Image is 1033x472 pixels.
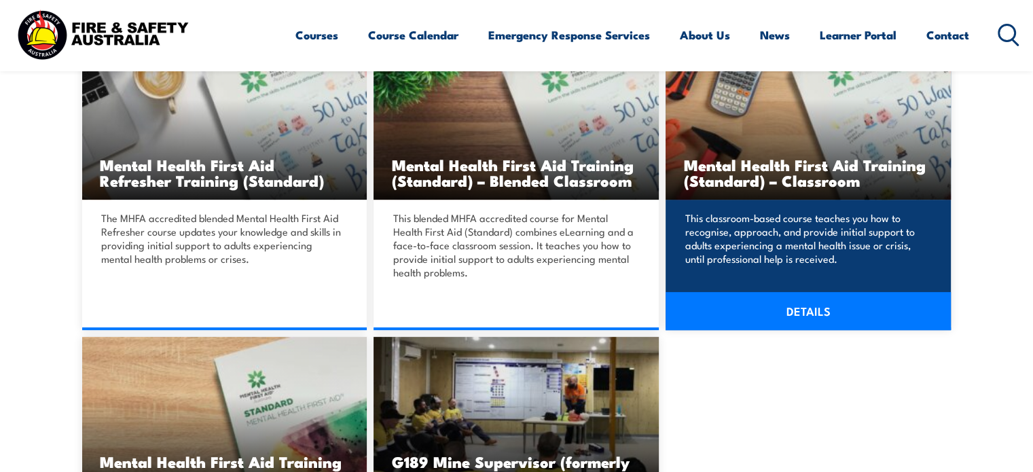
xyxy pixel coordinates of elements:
[393,211,636,279] p: This blended MHFA accredited course for Mental Health First Aid (Standard) combines eLearning and...
[683,157,933,188] h3: Mental Health First Aid Training (Standard) – Classroom
[368,17,458,53] a: Course Calendar
[100,157,350,188] h3: Mental Health First Aid Refresher Training (Standard)
[82,40,367,200] a: Mental Health First Aid Refresher Training (Standard)
[374,40,659,200] img: Mental Health First Aid Training (Standard) – Blended Classroom
[391,157,641,188] h3: Mental Health First Aid Training (Standard) – Blended Classroom
[685,211,928,266] p: This classroom-based course teaches you how to recognise, approach, and provide initial support t...
[295,17,338,53] a: Courses
[488,17,650,53] a: Emergency Response Services
[760,17,790,53] a: News
[666,292,951,330] a: DETAILS
[926,17,969,53] a: Contact
[820,17,896,53] a: Learner Portal
[101,211,344,266] p: The MHFA accredited blended Mental Health First Aid Refresher course updates your knowledge and s...
[666,40,951,200] img: Mental Health First Aid Training (Standard) – Classroom
[680,17,730,53] a: About Us
[82,40,367,200] img: Mental Health First Aid Refresher (Standard) TRAINING (1)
